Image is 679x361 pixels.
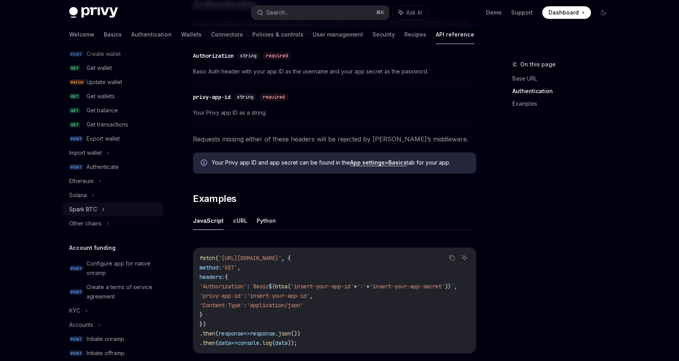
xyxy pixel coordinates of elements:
[211,25,243,44] a: Connectors
[193,211,224,230] button: JavaScript
[222,264,237,271] span: 'GET'
[218,255,281,262] span: '[URL][DOMAIN_NAME]'
[436,25,474,44] a: API reference
[404,25,426,44] a: Recipes
[369,283,445,290] span: 'insert-your-app-secret'
[288,283,291,290] span: (
[63,61,163,75] a: GETGet wallet
[486,9,502,16] a: Demo
[237,264,240,271] span: ,
[354,283,357,290] span: +
[250,330,275,337] span: response
[447,253,457,263] button: Copy the contents from the code block
[86,63,112,73] div: Get wallet
[225,273,228,280] span: {
[69,191,87,200] div: Solana
[240,53,257,59] span: string
[69,306,80,315] div: KYC
[200,321,206,328] span: })
[69,7,118,18] img: dark logo
[218,330,244,337] span: response
[181,25,202,44] a: Wallets
[69,25,94,44] a: Welcome
[244,330,250,337] span: =>
[597,6,610,19] button: Toggle dark mode
[233,211,247,230] button: cURL
[237,339,259,346] span: console
[200,273,225,280] span: headers:
[86,92,115,101] div: Get wallets
[200,264,222,271] span: method:
[388,159,407,166] strong: Basics
[511,9,533,16] a: Support
[454,283,457,290] span: ,
[86,134,120,143] div: Export wallet
[406,9,422,16] span: Ask AI
[201,159,209,167] svg: Info
[275,283,288,290] span: btoa
[63,346,163,360] a: POSTInitiate offramp
[373,25,395,44] a: Security
[215,330,218,337] span: (
[69,122,80,128] span: GET
[272,339,275,346] span: (
[291,330,300,337] span: ())
[69,136,83,142] span: POST
[69,266,83,271] span: POST
[69,350,83,356] span: POST
[203,339,215,346] span: then
[247,292,310,299] span: 'insert-your-app-id'
[357,283,366,290] span: ':'
[231,339,237,346] span: =>
[69,219,102,228] div: Other chains
[350,159,385,166] strong: App settings
[200,311,203,318] span: }
[262,339,272,346] span: log
[247,283,250,290] span: :
[257,211,276,230] button: Python
[200,339,203,346] span: .
[86,106,118,115] div: Get balance
[69,320,93,330] div: Accounts
[278,330,291,337] span: json
[63,117,163,132] a: GETGet transactions
[193,108,476,117] span: Your Privy app ID as a string.
[250,283,269,290] span: `Basic
[69,108,80,114] span: GET
[200,330,203,337] span: .
[275,339,288,346] span: data
[200,302,244,309] span: 'Content-Type'
[63,280,163,304] a: POSTCreate a terms of service agreement
[69,176,94,186] div: Ethereum
[445,283,448,290] span: )
[86,348,125,358] div: Initiate offramp
[63,332,163,346] a: POSTInitiate onramp
[281,255,291,262] span: , {
[366,283,369,290] span: +
[69,243,116,253] h5: Account funding
[200,255,215,262] span: fetch
[244,292,247,299] span: :
[69,93,80,99] span: GET
[251,5,389,20] button: Search...⌘K
[203,330,215,337] span: then
[86,120,128,129] div: Get transactions
[269,283,275,290] span: ${
[212,159,468,167] span: Your Privy app ID and app secret can be found in the tab for your app.
[86,162,119,172] div: Authenticate
[313,25,363,44] a: User management
[451,283,454,290] span: `
[512,85,616,97] a: Authentication
[63,75,163,89] a: PATCHUpdate wallet
[193,93,231,101] div: privy-app-id
[193,52,234,60] div: Authorization
[86,77,122,87] div: Update wallet
[63,160,163,174] a: POSTAuthenticate
[86,259,159,278] div: Configure app for native onramp
[459,253,470,263] button: Ask AI
[200,283,247,290] span: 'Authorization'
[393,5,428,20] button: Ask AI
[215,339,218,346] span: (
[252,25,303,44] a: Policies & controls
[69,164,83,170] span: POST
